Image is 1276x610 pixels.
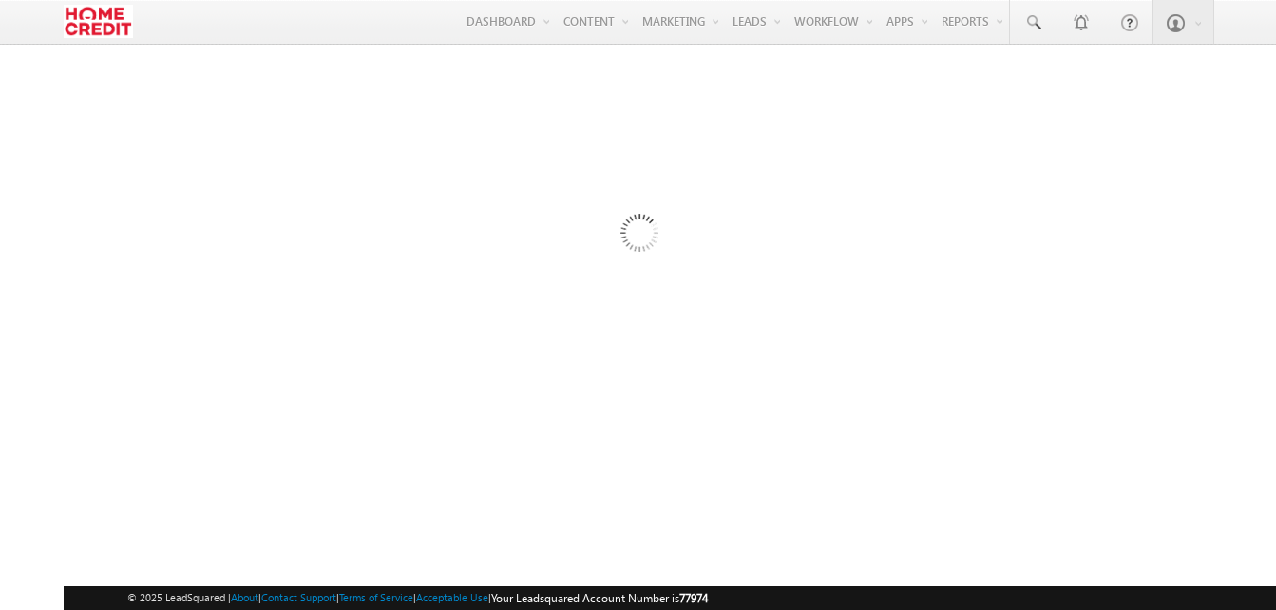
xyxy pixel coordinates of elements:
a: About [231,591,258,603]
span: 77974 [679,591,708,605]
img: Custom Logo [64,5,133,38]
a: Contact Support [261,591,336,603]
span: © 2025 LeadSquared | | | | | [127,589,708,607]
img: Loading... [540,138,736,334]
a: Terms of Service [339,591,413,603]
span: Your Leadsquared Account Number is [491,591,708,605]
a: Acceptable Use [416,591,488,603]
